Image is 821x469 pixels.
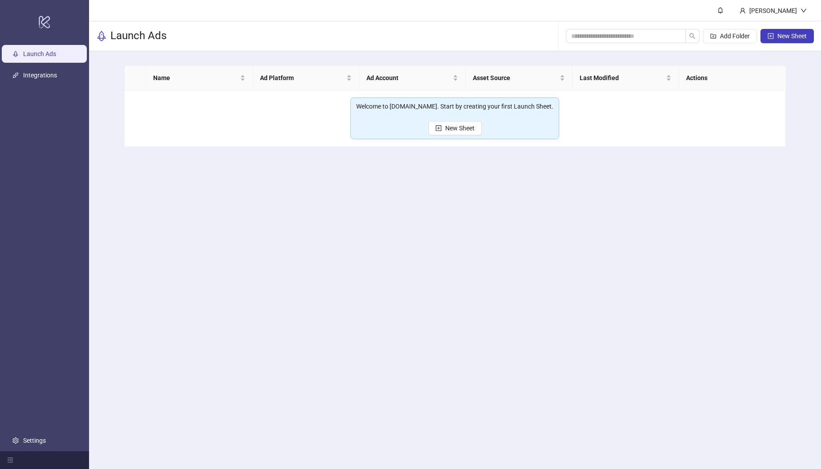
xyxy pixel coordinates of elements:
button: Add Folder [703,29,757,43]
th: Name [146,66,252,90]
span: New Sheet [777,32,807,40]
th: Asset Source [466,66,572,90]
th: Ad Account [359,66,466,90]
span: Last Modified [580,73,664,83]
span: New Sheet [445,125,475,132]
span: down [801,8,807,14]
span: folder-add [710,33,716,39]
h3: Launch Ads [110,29,167,43]
th: Actions [679,66,785,90]
div: Welcome to [DOMAIN_NAME]. Start by creating your first Launch Sheet. [356,101,553,111]
a: Settings [23,437,46,444]
span: rocket [96,31,107,41]
a: Integrations [23,72,57,79]
span: user [740,8,746,14]
span: search [689,33,695,39]
button: New Sheet [428,121,482,135]
span: Add Folder [720,32,750,40]
span: Ad Platform [260,73,345,83]
span: Name [153,73,238,83]
span: plus-square [768,33,774,39]
span: menu-fold [7,457,13,463]
span: Asset Source [473,73,557,83]
a: Launch Ads [23,51,56,58]
th: Last Modified [573,66,679,90]
button: New Sheet [760,29,814,43]
div: [PERSON_NAME] [746,6,801,16]
th: Ad Platform [253,66,359,90]
span: plus-square [435,125,442,131]
span: Ad Account [366,73,451,83]
span: bell [717,7,723,13]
